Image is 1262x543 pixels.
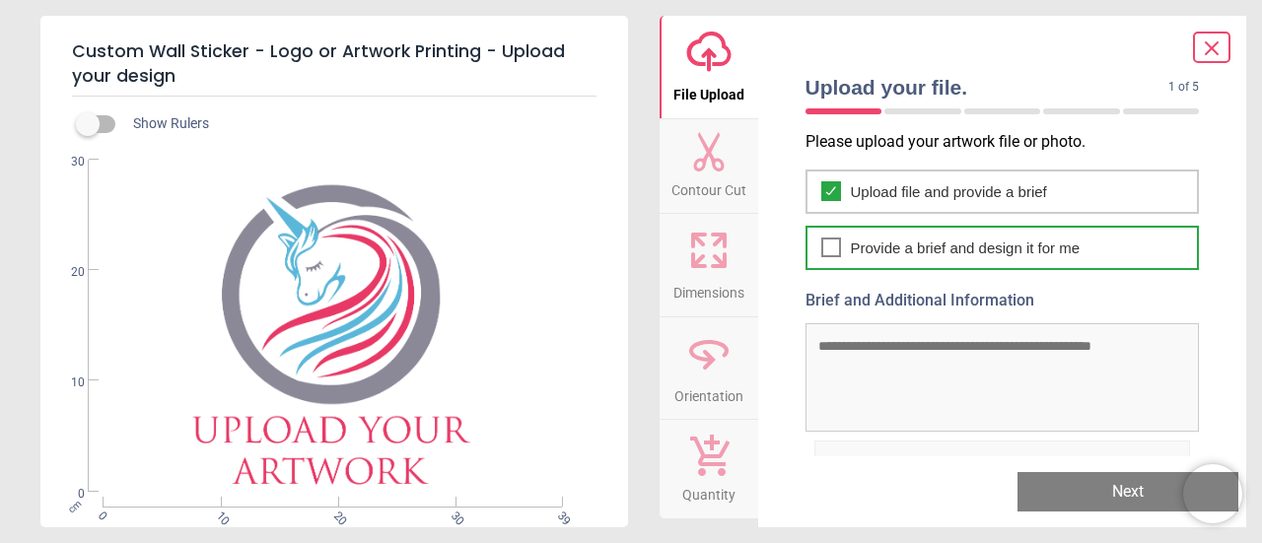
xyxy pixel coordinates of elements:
span: File Upload [673,76,744,105]
span: Orientation [674,377,743,407]
span: cm [66,497,84,514]
span: 0 [95,509,107,521]
span: Dimensions [673,274,744,304]
span: 10 [47,374,85,391]
span: 20 [47,264,85,281]
iframe: Brevo live chat [1183,464,1242,523]
span: Upload file and provide a brief [851,181,1047,202]
button: Orientation [660,317,758,420]
span: Upload your file. [806,73,1169,102]
button: Next [1017,472,1238,511]
h5: Custom Wall Sticker - Logo or Artwork Printing - Upload your design [72,32,596,97]
span: Quantity [682,476,736,506]
span: Provide a brief and design it for me [851,238,1081,258]
button: Contour Cut [660,119,758,214]
span: 20 [329,509,342,521]
span: 39 [553,509,566,521]
p: Please upload your artwork file or photo. [806,131,1216,153]
label: Brief and Additional Information [806,290,1200,311]
button: File Upload [660,16,758,118]
button: Dimensions [660,214,758,316]
span: 10 [212,509,225,521]
button: Quantity [660,420,758,518]
span: Contour Cut [671,171,746,201]
span: 1 of 5 [1168,79,1199,96]
span: 30 [47,154,85,170]
span: 30 [447,509,459,521]
div: Show Rulers [88,112,628,136]
span: 0 [47,486,85,503]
